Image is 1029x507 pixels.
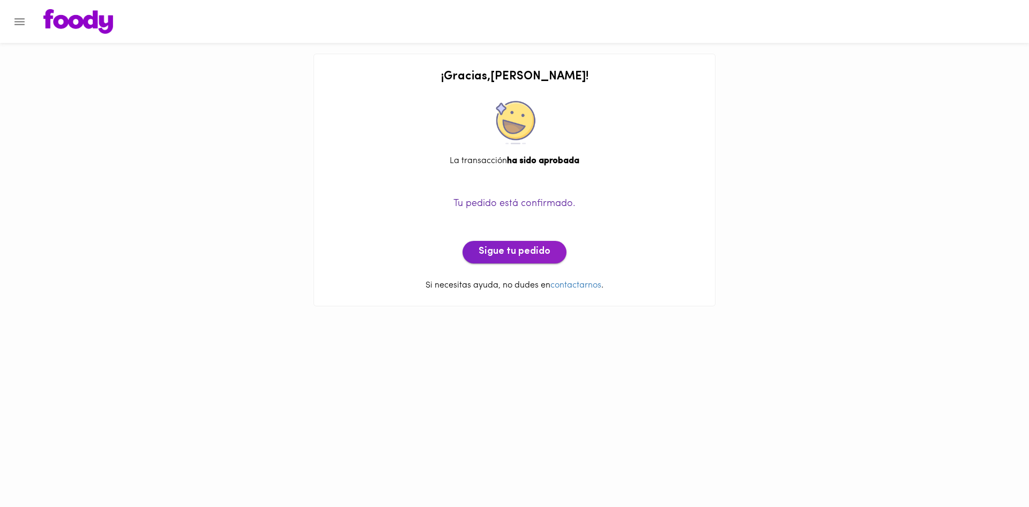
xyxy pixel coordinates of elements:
iframe: Messagebird Livechat Widget [967,445,1018,496]
button: Sigue tu pedido [463,241,566,263]
b: ha sido aprobada [507,157,579,165]
p: Si necesitas ayuda, no dudes en . [325,280,704,292]
img: logo.png [43,9,113,34]
img: approved.png [493,101,536,144]
span: Tu pedido está confirmado. [453,199,576,209]
a: contactarnos [550,281,601,290]
button: Menu [6,9,33,35]
h2: ¡ Gracias , [PERSON_NAME] ! [325,70,704,83]
span: Sigue tu pedido [479,246,550,258]
div: La transacción [325,155,704,167]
